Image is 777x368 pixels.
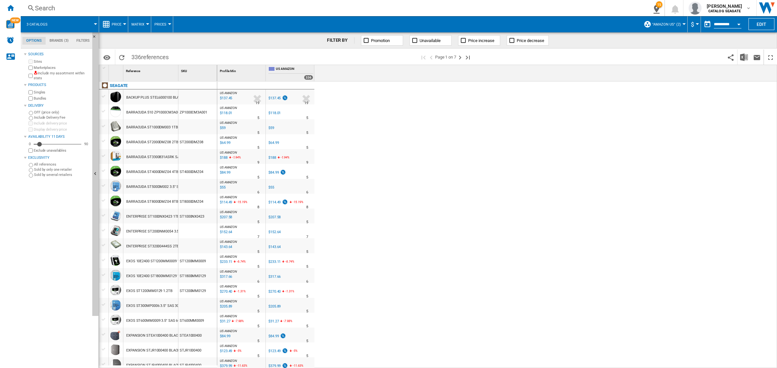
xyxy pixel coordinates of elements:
span: US AMAZON [220,285,237,288]
button: Price increase [458,35,500,46]
div: EXOS 10E2400 ST1800MM0129 1.8TB [126,269,187,284]
div: $379.99 [268,364,281,368]
div: Delivery Time : 5 days [257,174,259,181]
button: Open calendar [733,17,745,29]
img: wise-card.svg [6,20,15,28]
div: $123.49 [268,349,281,353]
button: Reload [115,49,128,65]
md-slider: Availability [34,141,81,147]
label: Include my assortment within stats [34,71,90,81]
i: % [285,288,288,296]
i: % [236,199,240,207]
div: Last updated : Tuesday, 7 October 2025 05:14 [219,229,232,235]
div: Delivery [28,103,90,108]
div: $64.99 [267,140,279,146]
div: Sources [28,52,90,57]
div: ST600MM0009 [178,313,217,328]
button: Maximize [764,49,777,65]
div: ST1800MM0129 [178,268,217,283]
div: $84.99 [267,169,286,176]
div: Last updated : Tuesday, 7 October 2025 05:32 [219,95,232,102]
div: Delivery Time : 9 days [257,159,259,166]
div: Delivery Time : 5 days [306,145,308,151]
i: % [236,348,240,356]
div: $152.64 [267,229,281,235]
div: STJR1000400 [178,342,217,357]
div: FILTER BY [327,37,355,44]
span: -11.63 [237,364,245,367]
span: Price decrease [517,38,544,43]
div: ST2000DMZ08 [178,134,217,149]
span: $ [691,21,694,28]
div: BARRACUDA ST4000DMZ04 4TB [126,165,178,179]
label: All references [34,162,90,167]
span: -15.19 [237,200,245,204]
img: promotionV3.png [282,95,288,101]
div: Delivery Time : 5 days [257,145,259,151]
div: "Amazon US" (2) [644,16,684,32]
div: STEA1000400 [178,328,217,342]
div: Delivery Time : 5 days [306,264,308,270]
div: Delivery Time : 5 days [306,115,308,121]
div: $84.99 [268,334,279,338]
span: -5 [293,349,295,352]
i: % [285,259,288,266]
i: % [283,318,287,326]
div: Delivery Time : 5 days [257,130,259,136]
div: Last updated : Tuesday, 7 October 2025 05:08 [219,125,226,131]
img: excel-24x24.png [740,53,748,61]
div: Last updated : Tuesday, 7 October 2025 05:09 [219,259,232,265]
span: -6.74 [237,260,243,263]
div: Delivery Time : 5 days [306,249,308,255]
div: Reference Sort None [125,65,178,75]
div: $317.66 [268,275,281,279]
div: Delivery Time : 5 days [257,323,259,330]
button: >Previous page [427,49,435,65]
div: Delivery Time : 5 days [306,130,308,136]
div: $55 [267,184,274,191]
div: Delivery Time : 5 days [257,338,259,344]
div: Price [102,16,125,32]
div: Last updated : Tuesday, 7 October 2025 05:26 [219,110,232,116]
div: Last updated : Tuesday, 7 October 2025 05:14 [219,169,230,176]
span: SKU [181,69,187,73]
button: Price [112,16,125,32]
div: Last updated : Tuesday, 7 October 2025 05:14 [219,318,230,325]
div: Delivery Time : 5 days [306,323,308,330]
div: 90 [83,142,90,146]
div: $118.01 [267,110,281,116]
span: -1.94 [232,156,239,159]
div: Delivery Time : 5 days [306,338,308,344]
div: EXOS 10E2400 ST1200MM0009 1.2TB [126,254,187,269]
span: -1.94 [281,156,287,159]
span: 336 [128,49,172,63]
div: Last updated : Tuesday, 7 October 2025 05:13 [219,333,230,340]
span: US AMAZON [220,210,237,214]
div: Last updated : Tuesday, 7 October 2025 05:11 [219,303,232,310]
input: Sold by several retailers [29,173,33,178]
div: Delivery Time : 5 days [257,308,259,315]
div: 15 [656,1,662,8]
div: $188 [268,156,276,160]
div: $317.66 [267,274,281,280]
div: Profile Min Sort None [219,65,265,75]
span: US AMAZON [220,121,237,124]
button: Hide [92,32,99,316]
div: Delivery Time : 5 days [257,293,259,300]
md-menu: Currency [688,16,701,32]
input: Sold by only one retailer [29,168,33,172]
img: promotionV3.png [280,169,286,175]
div: $ [691,16,697,32]
label: OFF (price only) [34,110,90,115]
label: Sold by several retailers [34,172,90,177]
div: ST1000NX0423 [178,209,217,223]
div: $137.45 [267,95,288,102]
span: -1.31 [285,289,292,293]
div: BACKUP PLUS STEL6000100 BLACK 6TB [126,90,191,105]
div: Delivery Time : 5 days [306,293,308,300]
label: Bundles [34,96,90,101]
span: US AMAZON [220,344,237,348]
div: ST8000DMZ04 [178,194,217,209]
i: % [236,288,240,296]
div: $84.99 [268,170,279,175]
